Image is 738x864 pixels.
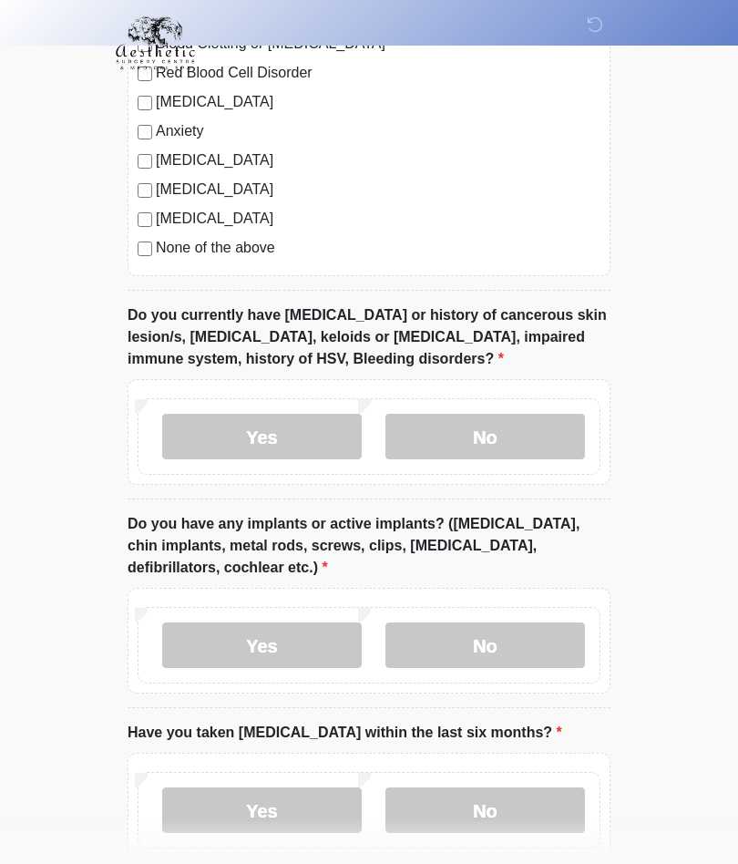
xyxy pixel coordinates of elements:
label: Yes [162,414,362,459]
input: [MEDICAL_DATA] [138,96,152,110]
img: Aesthetic Surgery Centre, PLLC Logo [109,14,201,72]
label: [MEDICAL_DATA] [156,149,600,171]
label: [MEDICAL_DATA] [156,208,600,230]
input: None of the above [138,242,152,256]
label: Anxiety [156,120,600,142]
input: Anxiety [138,125,152,139]
label: Do you currently have [MEDICAL_DATA] or history of cancerous skin lesion/s, [MEDICAL_DATA], keloi... [128,304,610,370]
label: No [385,414,585,459]
input: [MEDICAL_DATA] [138,212,152,227]
label: No [385,622,585,668]
label: [MEDICAL_DATA] [156,91,600,113]
label: Do you have any implants or active implants? ([MEDICAL_DATA], chin implants, metal rods, screws, ... [128,513,610,579]
input: [MEDICAL_DATA] [138,154,152,169]
label: No [385,787,585,833]
label: Have you taken [MEDICAL_DATA] within the last six months? [128,722,562,744]
input: [MEDICAL_DATA] [138,183,152,198]
label: Yes [162,787,362,833]
label: [MEDICAL_DATA] [156,179,600,201]
label: None of the above [156,237,600,259]
label: Yes [162,622,362,668]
